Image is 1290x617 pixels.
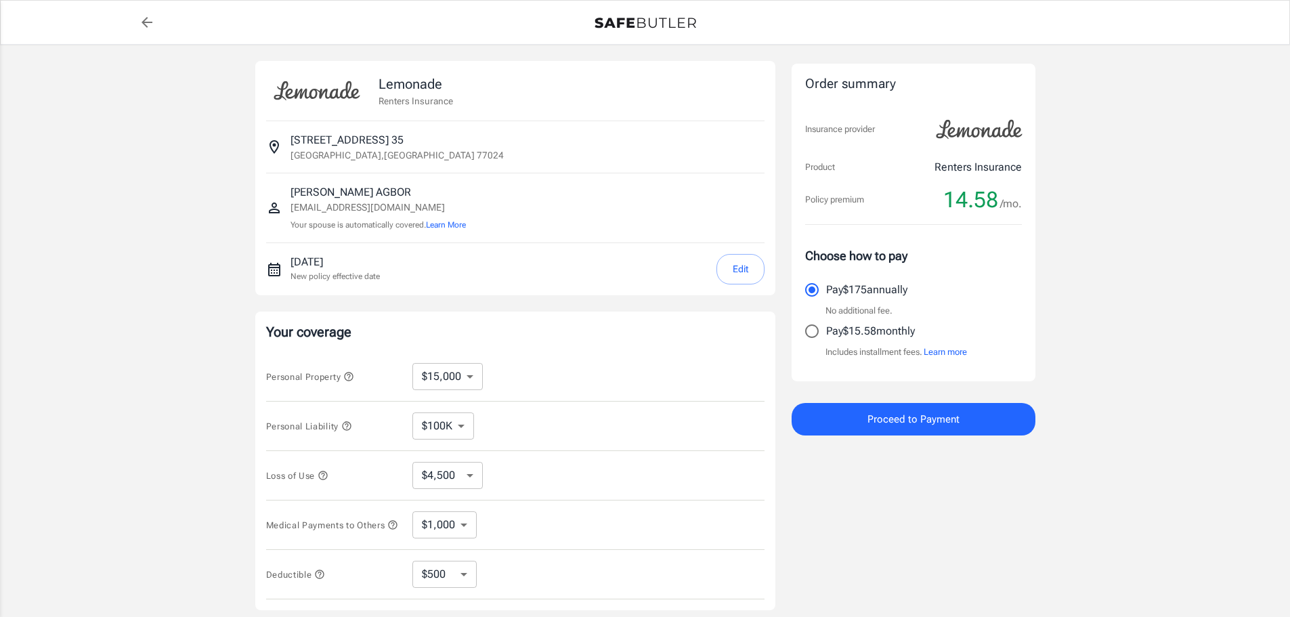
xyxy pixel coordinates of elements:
img: Lemonade [928,110,1030,148]
p: Renters Insurance [379,94,453,108]
button: Loss of Use [266,467,328,484]
span: Deductible [266,570,326,580]
span: Medical Payments to Others [266,520,399,530]
p: Pay $15.58 monthly [826,323,915,339]
svg: Insured address [266,139,282,155]
p: Your coverage [266,322,765,341]
img: Back to quotes [595,18,696,28]
svg: New policy start date [266,261,282,278]
button: Medical Payments to Others [266,517,399,533]
button: Learn More [426,219,466,231]
button: Proceed to Payment [792,403,1035,435]
div: Order summary [805,75,1022,94]
p: Includes installment fees. [825,345,967,359]
p: Renters Insurance [934,159,1022,175]
p: Your spouse is automatically covered. [291,219,466,232]
svg: Insured person [266,200,282,216]
p: Lemonade [379,74,453,94]
p: Product [805,161,835,174]
p: [STREET_ADDRESS] 35 [291,132,404,148]
p: No additional fee. [825,304,893,318]
span: 14.58 [943,186,998,213]
button: Edit [716,254,765,284]
p: [GEOGRAPHIC_DATA] , [GEOGRAPHIC_DATA] 77024 [291,148,504,162]
img: Lemonade [266,72,368,110]
button: Personal Property [266,368,354,385]
button: Personal Liability [266,418,352,434]
button: Deductible [266,566,326,582]
span: Personal Property [266,372,354,382]
p: Pay $175 annually [826,282,907,298]
p: New policy effective date [291,270,380,282]
span: Personal Liability [266,421,352,431]
span: /mo. [1000,194,1022,213]
button: Learn more [924,345,967,359]
p: [DATE] [291,254,380,270]
p: Choose how to pay [805,247,1022,265]
p: Policy premium [805,193,864,207]
span: Loss of Use [266,471,328,481]
p: [EMAIL_ADDRESS][DOMAIN_NAME] [291,200,466,215]
a: back to quotes [133,9,160,36]
span: Proceed to Payment [867,410,960,428]
p: Insurance provider [805,123,875,136]
p: [PERSON_NAME] AGBOR [291,184,466,200]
